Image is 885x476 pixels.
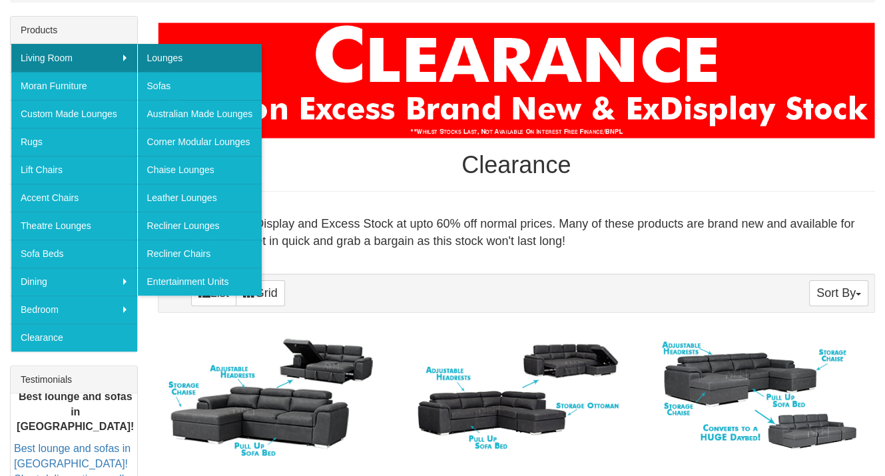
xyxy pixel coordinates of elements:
[11,268,137,296] a: Dining
[158,205,876,260] div: We are clearing Display and Excess Stock at upto 60% off normal prices. Many of these products ar...
[11,366,137,393] div: Testimonials
[137,72,262,100] a: Sofas
[11,17,137,44] div: Products
[11,212,137,240] a: Theatre Lounges
[137,240,262,268] a: Recliner Chairs
[137,184,262,212] a: Leather Lounges
[164,288,188,298] strong: View:
[165,334,376,463] img: Monte 3 Seater with Sofa Bed & Storage Chaise in Fabric
[137,128,262,156] a: Corner Modular Lounges
[11,296,137,324] a: Bedroom
[11,100,137,128] a: Custom Made Lounges
[137,100,262,128] a: Australian Made Lounges
[158,152,876,178] h1: Clearance
[11,324,137,352] a: Clearance
[11,156,137,184] a: Lift Chairs
[137,44,262,72] a: Lounges
[411,334,622,463] img: Monte 4 Seater Corner with Sofa Bed & Storage Ottoman
[11,72,137,100] a: Moran Furniture
[657,334,868,463] img: Monte 4 Seater with Sofa Bed & Double Storage Chaises
[137,156,262,184] a: Chaise Lounges
[11,240,137,268] a: Sofa Beds
[137,268,262,296] a: Entertainment Units
[158,23,876,139] img: Clearance
[137,212,262,240] a: Recliner Lounges
[17,391,134,433] b: Best lounge and sofas in [GEOGRAPHIC_DATA]!
[809,280,868,306] button: Sort By
[11,184,137,212] a: Accent Chairs
[11,44,137,72] a: Living Room
[11,128,137,156] a: Rugs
